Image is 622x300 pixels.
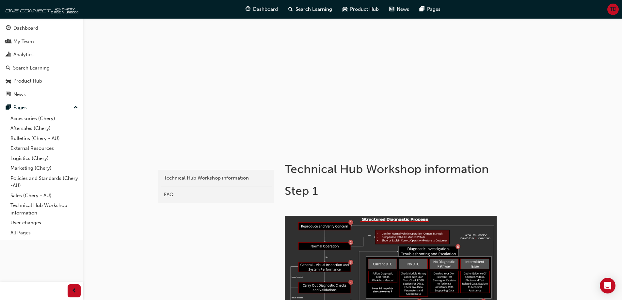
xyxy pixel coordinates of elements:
[13,104,27,111] div: Pages
[8,163,81,173] a: Marketing (Chery)
[161,172,272,184] a: Technical Hub Workshop information
[13,64,50,72] div: Search Learning
[6,78,11,84] span: car-icon
[6,105,11,111] span: pages-icon
[343,5,347,13] span: car-icon
[3,49,81,61] a: Analytics
[3,3,78,16] img: oneconnect
[285,162,499,176] h1: Technical Hub Workshop information
[164,191,268,198] div: FAQ
[13,77,42,85] div: Product Hub
[13,51,34,58] div: Analytics
[6,39,11,45] span: people-icon
[72,287,77,295] span: prev-icon
[607,4,619,15] button: TD
[8,143,81,153] a: External Resources
[246,5,250,13] span: guage-icon
[285,184,318,198] span: Step 1
[350,6,379,13] span: Product Hub
[3,102,81,114] button: Pages
[240,3,283,16] a: guage-iconDashboard
[8,218,81,228] a: User changes
[389,5,394,13] span: news-icon
[8,200,81,218] a: Technical Hub Workshop information
[610,6,616,13] span: TD
[3,75,81,87] a: Product Hub
[6,92,11,98] span: news-icon
[3,21,81,102] button: DashboardMy TeamAnalyticsSearch LearningProduct HubNews
[8,114,81,124] a: Accessories (Chery)
[164,174,268,182] div: Technical Hub Workshop information
[384,3,414,16] a: news-iconNews
[420,5,424,13] span: pages-icon
[161,189,272,200] a: FAQ
[8,191,81,201] a: Sales (Chery - AU)
[600,278,615,293] div: Open Intercom Messenger
[414,3,446,16] a: pages-iconPages
[13,38,34,45] div: My Team
[8,123,81,134] a: Aftersales (Chery)
[3,22,81,34] a: Dashboard
[6,65,10,71] span: search-icon
[6,52,11,58] span: chart-icon
[337,3,384,16] a: car-iconProduct Hub
[427,6,440,13] span: Pages
[73,103,78,112] span: up-icon
[3,36,81,48] a: My Team
[8,173,81,191] a: Policies and Standards (Chery -AU)
[397,6,409,13] span: News
[3,62,81,74] a: Search Learning
[8,228,81,238] a: All Pages
[288,5,293,13] span: search-icon
[283,3,337,16] a: search-iconSearch Learning
[253,6,278,13] span: Dashboard
[3,88,81,101] a: News
[6,25,11,31] span: guage-icon
[13,24,38,32] div: Dashboard
[8,134,81,144] a: Bulletins (Chery - AU)
[295,6,332,13] span: Search Learning
[13,91,26,98] div: News
[8,153,81,164] a: Logistics (Chery)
